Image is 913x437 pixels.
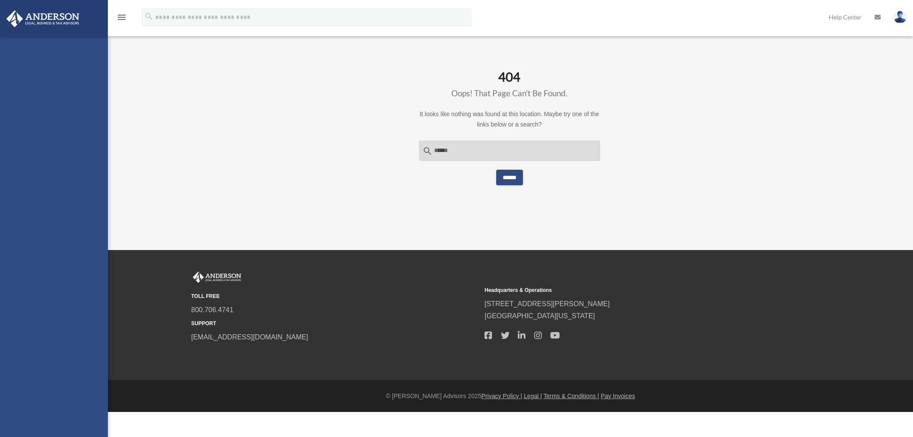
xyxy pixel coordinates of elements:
[485,286,772,295] small: Headquarters & Operations
[419,70,600,100] h1: 404
[422,146,433,156] i: search
[485,312,595,320] a: [GEOGRAPHIC_DATA][US_STATE]
[144,12,154,21] i: search
[4,10,82,27] img: Anderson Advisors Platinum Portal
[191,272,243,283] img: Anderson Advisors Platinum Portal
[894,11,907,23] img: User Pic
[108,391,913,402] div: © [PERSON_NAME] Advisors 2025
[116,15,127,22] a: menu
[191,292,479,301] small: TOLL FREE
[419,109,600,130] p: It looks like nothing was found at this location. Maybe try one of the links below or a search?
[485,300,610,307] a: [STREET_ADDRESS][PERSON_NAME]
[191,319,479,328] small: SUPPORT
[482,393,523,399] a: Privacy Policy |
[451,88,567,98] small: Oops! That page can’t be found.
[191,306,233,313] a: 800.706.4741
[116,12,127,22] i: menu
[191,333,308,341] a: [EMAIL_ADDRESS][DOMAIN_NAME]
[601,393,635,399] a: Pay Invoices
[544,393,599,399] a: Terms & Conditions |
[524,393,542,399] a: Legal |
